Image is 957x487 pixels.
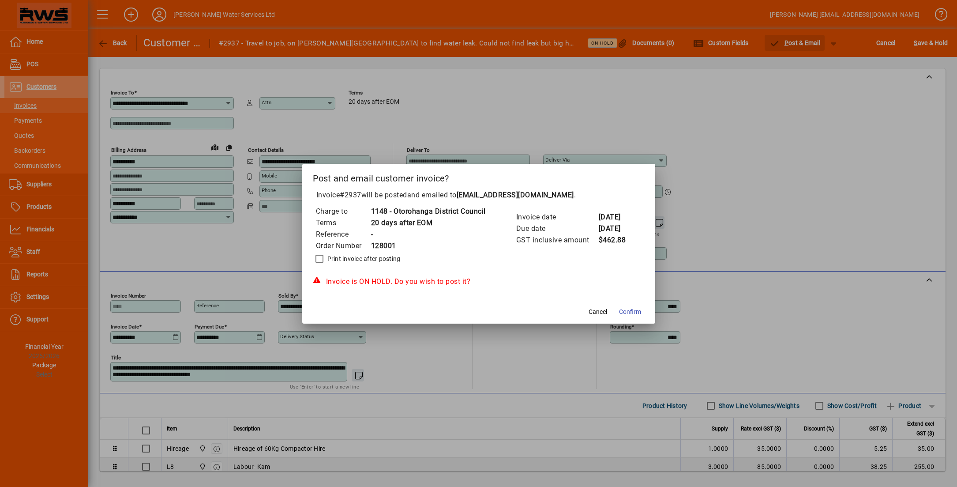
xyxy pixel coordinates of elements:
[313,190,645,200] p: Invoice will be posted .
[516,211,598,223] td: Invoice date
[407,191,574,199] span: and emailed to
[598,223,634,234] td: [DATE]
[326,254,401,263] label: Print invoice after posting
[371,217,486,229] td: 20 days after EOM
[315,240,371,252] td: Order Number
[371,206,486,217] td: 1148 - Otorohanga District Council
[584,304,612,320] button: Cancel
[371,240,486,252] td: 128001
[340,191,361,199] span: #2937
[315,206,371,217] td: Charge to
[315,217,371,229] td: Terms
[598,234,634,246] td: $462.88
[589,307,607,317] span: Cancel
[371,229,486,240] td: -
[619,307,641,317] span: Confirm
[313,276,645,287] div: Invoice is ON HOLD. Do you wish to post it?
[516,223,598,234] td: Due date
[598,211,634,223] td: [DATE]
[315,229,371,240] td: Reference
[516,234,598,246] td: GST inclusive amount
[457,191,574,199] b: [EMAIL_ADDRESS][DOMAIN_NAME]
[302,164,655,189] h2: Post and email customer invoice?
[615,304,645,320] button: Confirm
